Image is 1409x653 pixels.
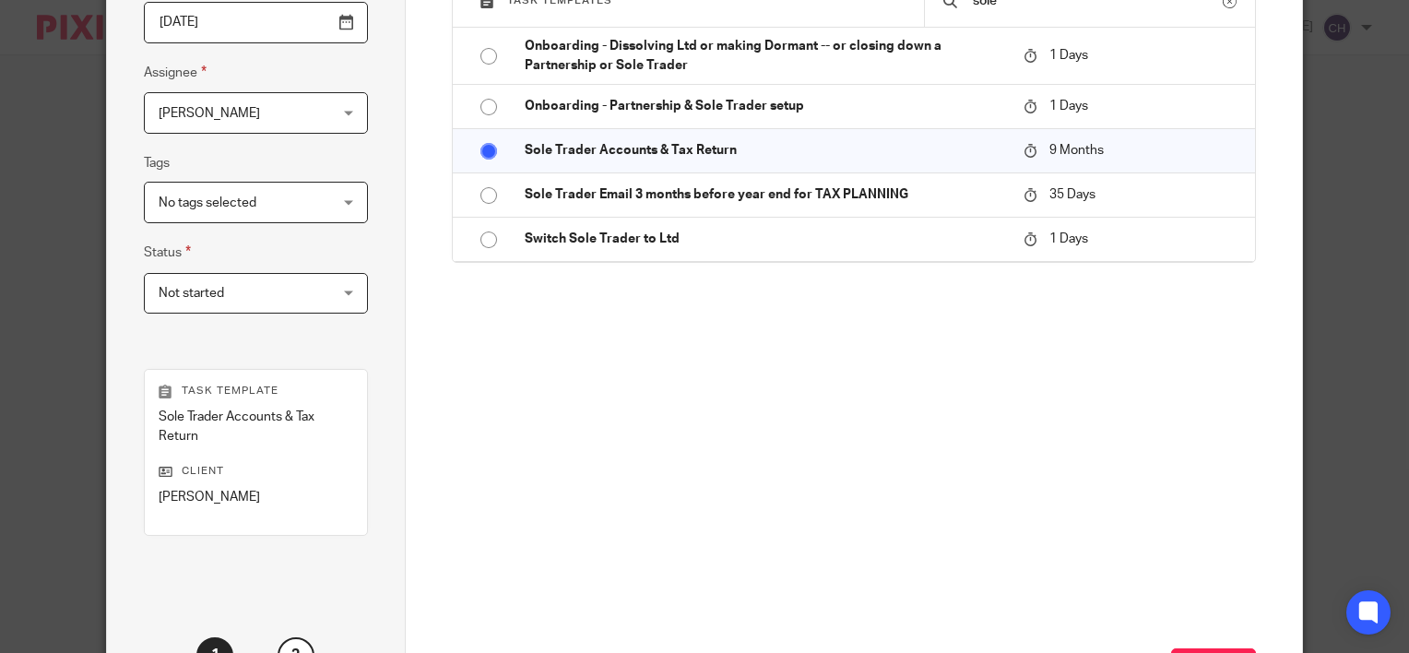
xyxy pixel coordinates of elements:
[159,287,224,300] span: Not started
[144,154,170,172] label: Tags
[1049,144,1104,157] span: 9 Months
[159,408,353,445] p: Sole Trader Accounts & Tax Return
[144,242,191,263] label: Status
[525,37,1005,75] p: Onboarding - Dissolving Ltd or making Dormant -- or closing down a Partnership or Sole Trader
[144,62,207,83] label: Assignee
[525,185,1005,204] p: Sole Trader Email 3 months before year end for TAX PLANNING
[1049,188,1095,201] span: 35 Days
[144,2,368,43] input: Use the arrow keys to pick a date
[1049,100,1088,113] span: 1 Days
[159,464,353,479] p: Client
[525,230,1005,248] p: Switch Sole Trader to Ltd
[159,488,353,506] p: [PERSON_NAME]
[1049,232,1088,245] span: 1 Days
[159,196,256,209] span: No tags selected
[1049,50,1088,63] span: 1 Days
[525,97,1005,115] p: Onboarding - Partnership & Sole Trader setup
[525,141,1005,160] p: Sole Trader Accounts & Tax Return
[159,107,260,120] span: [PERSON_NAME]
[159,384,353,398] p: Task template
